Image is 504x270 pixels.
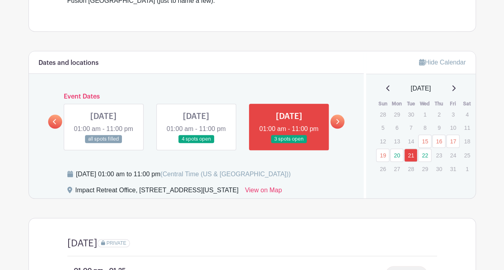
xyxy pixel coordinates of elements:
p: 12 [376,135,389,147]
p: 7 [404,121,417,134]
p: 24 [446,149,459,161]
a: 19 [376,149,389,162]
p: 29 [390,108,403,121]
p: 2 [432,108,445,121]
p: 1 [418,108,431,121]
p: 28 [404,163,417,175]
a: Hide Calendar [419,59,466,66]
a: View on Map [245,185,282,198]
p: 8 [418,121,431,134]
th: Fri [446,100,460,108]
h6: Event Dates [62,93,331,101]
a: 17 [446,135,459,148]
p: 13 [390,135,403,147]
p: 5 [376,121,389,134]
h6: Dates and locations [38,59,99,67]
p: 3 [446,108,459,121]
p: 27 [390,163,403,175]
p: 9 [432,121,445,134]
a: 16 [432,135,445,148]
th: Thu [432,100,446,108]
p: 28 [376,108,389,121]
p: 23 [432,149,445,161]
p: 4 [460,108,474,121]
th: Tue [404,100,418,108]
div: Impact Retreat Office, [STREET_ADDRESS][US_STATE] [75,185,239,198]
th: Sun [376,100,390,108]
div: [DATE] 01:00 am to 11:00 pm [76,169,291,179]
p: 10 [446,121,459,134]
p: 26 [376,163,389,175]
p: 29 [418,163,431,175]
p: 11 [460,121,474,134]
span: (Central Time (US & [GEOGRAPHIC_DATA])) [160,171,291,177]
p: 6 [390,121,403,134]
th: Sat [460,100,474,108]
span: PRIVATE [106,240,126,246]
a: 22 [418,149,431,162]
p: 31 [446,163,459,175]
span: [DATE] [411,84,431,93]
th: Mon [390,100,404,108]
h4: [DATE] [67,238,97,249]
a: 15 [418,135,431,148]
a: 20 [390,149,403,162]
th: Wed [418,100,432,108]
p: 30 [432,163,445,175]
p: 18 [460,135,474,147]
p: 1 [460,163,474,175]
p: 25 [460,149,474,161]
p: 30 [404,108,417,121]
p: 14 [404,135,417,147]
a: 21 [404,149,417,162]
